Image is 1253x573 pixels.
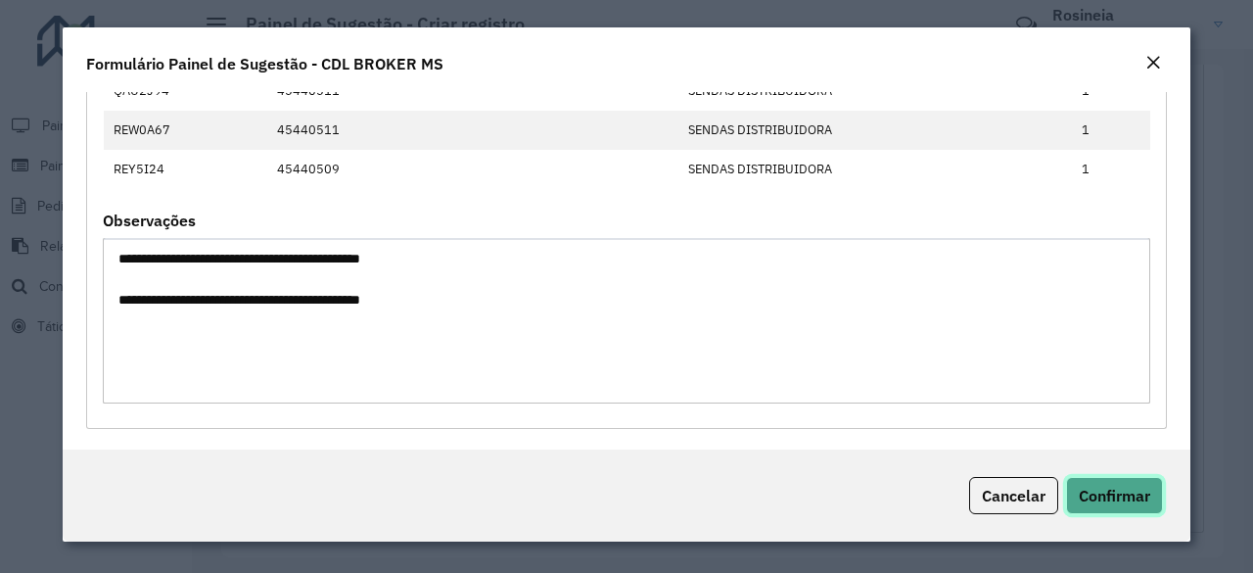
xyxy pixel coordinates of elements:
[104,111,267,150] td: REW0A67
[982,486,1045,505] span: Cancelar
[1072,111,1150,150] td: 1
[1066,477,1163,514] button: Confirmar
[677,150,1071,189] td: SENDAS DISTRIBUIDORA
[267,150,678,189] td: 45440509
[1145,55,1161,71] em: Fechar
[103,209,196,232] label: Observações
[267,111,678,150] td: 45440511
[1079,486,1150,505] span: Confirmar
[677,111,1071,150] td: SENDAS DISTRIBUIDORA
[1139,51,1167,76] button: Close
[1072,150,1150,189] td: 1
[969,477,1058,514] button: Cancelar
[104,150,267,189] td: REY5I24
[86,52,443,75] h4: Formulário Painel de Sugestão - CDL BROKER MS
